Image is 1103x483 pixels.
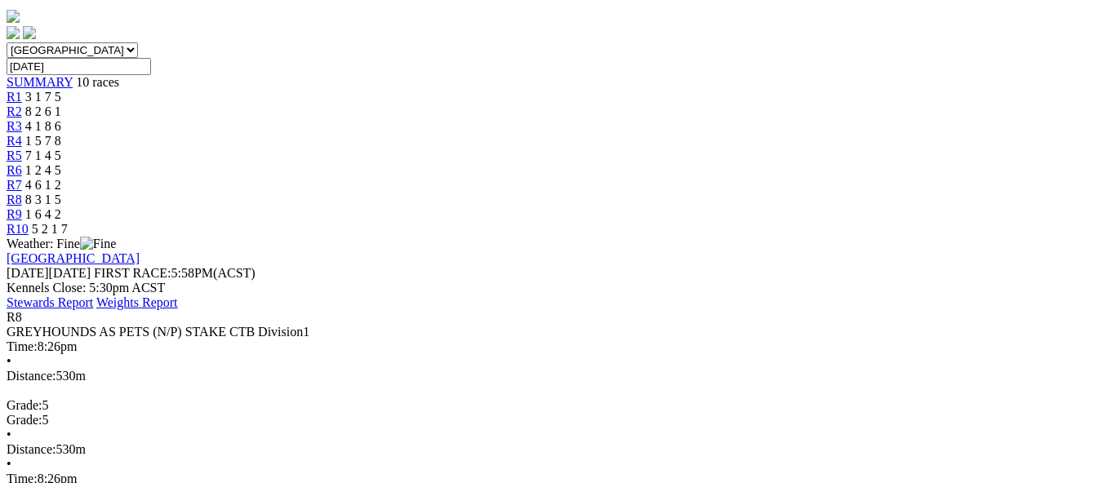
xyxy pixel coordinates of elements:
span: [DATE] [7,266,49,280]
span: • [7,457,11,471]
span: 5:58PM(ACST) [94,266,256,280]
a: R9 [7,207,22,221]
a: R6 [7,163,22,177]
span: 1 6 4 2 [25,207,61,221]
span: R8 [7,310,22,324]
a: R5 [7,148,22,162]
div: 530m [7,442,1096,457]
span: Distance: [7,442,56,456]
span: 4 6 1 2 [25,178,61,192]
div: 5 [7,413,1096,428]
span: • [7,428,11,441]
a: R3 [7,119,22,133]
div: 5 [7,398,1096,413]
span: Grade: [7,413,42,427]
span: 1 2 4 5 [25,163,61,177]
img: Fine [80,237,116,251]
span: 1 5 7 8 [25,134,61,148]
span: [DATE] [7,266,91,280]
span: 4 1 8 6 [25,119,61,133]
input: Select date [7,58,151,75]
div: GREYHOUNDS AS PETS (N/P) STAKE CTB Division1 [7,325,1096,339]
span: FIRST RACE: [94,266,171,280]
a: SUMMARY [7,75,73,89]
a: Stewards Report [7,295,93,309]
span: 10 races [76,75,119,89]
a: R1 [7,90,22,104]
span: • [7,354,11,368]
span: Distance: [7,369,56,383]
a: R7 [7,178,22,192]
span: 3 1 7 5 [25,90,61,104]
img: logo-grsa-white.png [7,10,20,23]
a: R2 [7,104,22,118]
span: Weather: Fine [7,237,116,250]
span: Time: [7,339,38,353]
a: R8 [7,193,22,206]
div: 8:26pm [7,339,1096,354]
span: 7 1 4 5 [25,148,61,162]
img: facebook.svg [7,26,20,39]
span: 8 3 1 5 [25,193,61,206]
img: twitter.svg [23,26,36,39]
a: [GEOGRAPHIC_DATA] [7,251,140,265]
div: Kennels Close: 5:30pm ACST [7,281,1096,295]
span: 5 2 1 7 [32,222,68,236]
a: R10 [7,222,29,236]
a: Weights Report [96,295,178,309]
a: R4 [7,134,22,148]
span: Grade: [7,398,42,412]
div: 530m [7,369,1096,383]
span: 8 2 6 1 [25,104,61,118]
